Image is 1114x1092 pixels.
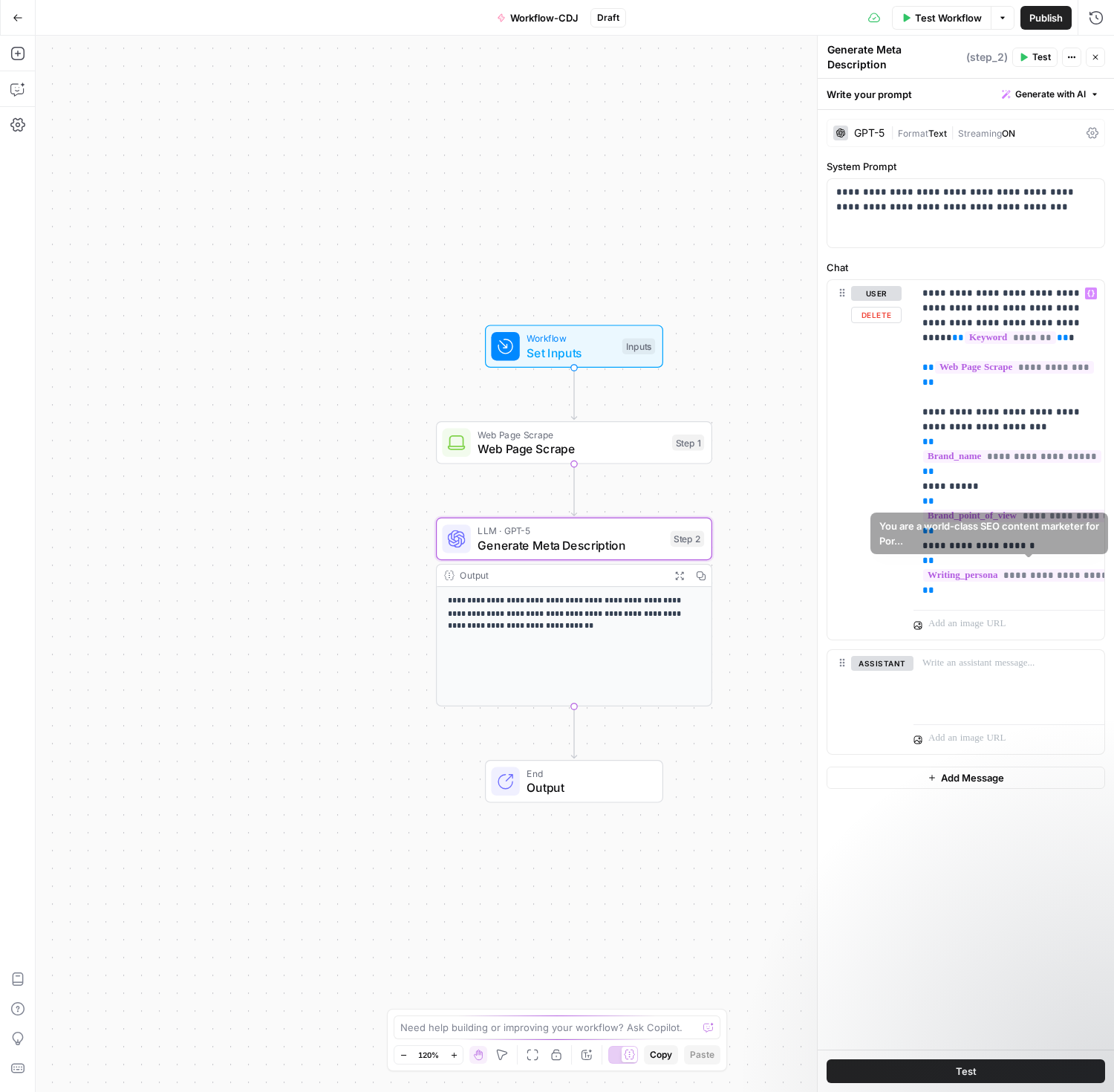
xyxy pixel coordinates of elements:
div: Write your prompt [818,79,1114,109]
button: Generate with AI [996,85,1105,104]
span: Test [1032,51,1051,64]
span: Format [898,128,928,139]
span: End [527,766,648,780]
textarea: Generate Meta Description [827,42,962,72]
span: LLM · GPT-5 [478,524,663,538]
button: Delete [851,307,902,323]
div: userDelete [827,280,902,640]
span: Generate Meta Description [478,536,663,554]
span: Web Page Scrape [478,427,665,441]
div: Output [460,568,663,582]
div: GPT-5 [854,128,885,138]
button: Paste [684,1045,720,1065]
button: Publish [1020,6,1072,30]
span: Add Message [941,770,1004,785]
div: WorkflowSet InputsInputs [436,325,712,368]
span: Draft [597,11,619,25]
span: ( step_2 ) [966,50,1008,65]
span: Publish [1029,10,1063,25]
span: Generate with AI [1015,88,1086,101]
button: Workflow-CDJ [488,6,587,30]
div: Step 1 [672,435,704,451]
span: Text [928,128,947,139]
span: | [890,125,898,140]
span: Output [527,779,648,796]
span: Paste [690,1048,714,1062]
span: Workflow-CDJ [510,10,579,25]
span: Web Page Scrape [478,440,665,458]
div: Step 2 [671,531,705,547]
button: Test [827,1059,1105,1083]
button: Copy [644,1045,678,1065]
span: Set Inputs [527,344,615,362]
span: ON [1002,128,1015,139]
button: assistant [851,656,913,671]
span: Workflow [527,331,615,345]
span: Test Workflow [915,10,982,25]
g: Edge from step_2 to end [571,706,576,758]
button: Test [1012,48,1058,67]
button: Test Workflow [892,6,991,30]
button: Add Message [827,767,1105,789]
span: Streaming [958,128,1002,139]
label: Chat [827,260,1105,275]
div: assistant [827,650,902,754]
button: user [851,286,902,301]
div: Web Page ScrapeWeb Page ScrapeStep 1 [436,421,712,464]
span: 120% [418,1049,439,1061]
span: Copy [650,1048,672,1062]
g: Edge from start to step_1 [571,368,576,420]
div: EndOutput [436,760,712,803]
span: Test [956,1064,977,1079]
span: | [947,125,958,140]
label: System Prompt [827,159,1105,174]
g: Edge from step_1 to step_2 [571,464,576,516]
div: Inputs [622,338,655,354]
